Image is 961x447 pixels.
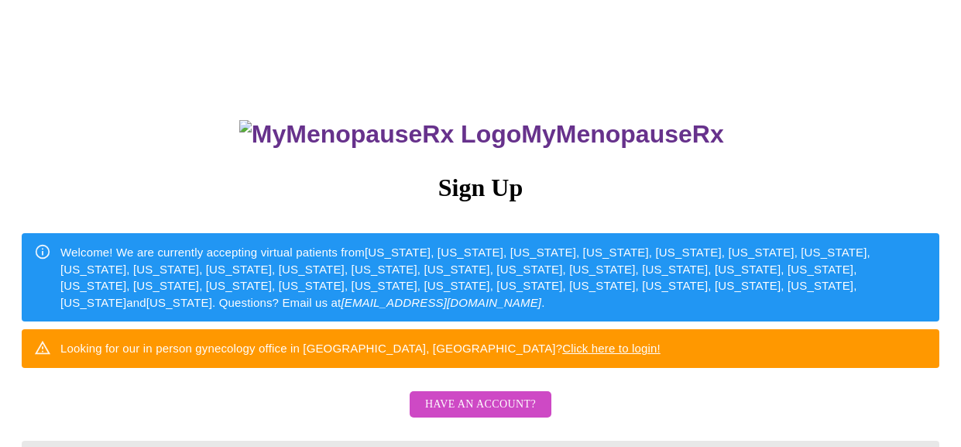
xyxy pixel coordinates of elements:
div: Looking for our in person gynecology office in [GEOGRAPHIC_DATA], [GEOGRAPHIC_DATA]? [60,334,661,363]
em: [EMAIL_ADDRESS][DOMAIN_NAME] [341,296,541,309]
h3: MyMenopauseRx [24,120,940,149]
img: MyMenopauseRx Logo [239,120,521,149]
span: Have an account? [425,395,536,414]
button: Have an account? [410,391,551,418]
h3: Sign Up [22,174,939,202]
div: Welcome! We are currently accepting virtual patients from [US_STATE], [US_STATE], [US_STATE], [US... [60,238,927,317]
a: Have an account? [406,408,555,421]
a: Click here to login! [562,342,661,355]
